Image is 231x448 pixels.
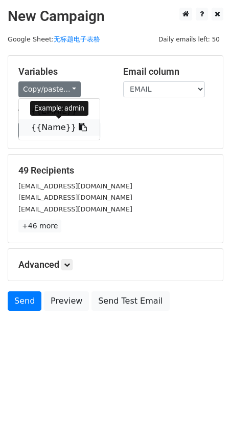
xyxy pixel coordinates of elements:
[8,8,223,25] h2: New Campaign
[18,194,132,201] small: [EMAIL_ADDRESS][DOMAIN_NAME]
[18,220,61,232] a: +46 more
[180,399,231,448] div: 聊天小组件
[18,182,132,190] small: [EMAIL_ADDRESS][DOMAIN_NAME]
[30,101,88,116] div: Example: admin
[54,35,100,43] a: 无标题电子表格
[44,291,89,311] a: Preview
[18,81,81,97] a: Copy/paste...
[8,35,100,43] small: Google Sheet:
[19,103,100,119] a: {{EMAIL}}
[18,259,213,270] h5: Advanced
[8,291,41,311] a: Send
[19,119,100,136] a: {{Name}}
[180,399,231,448] iframe: Chat Widget
[18,205,132,213] small: [EMAIL_ADDRESS][DOMAIN_NAME]
[155,34,223,45] span: Daily emails left: 50
[91,291,169,311] a: Send Test Email
[155,35,223,43] a: Daily emails left: 50
[123,66,213,77] h5: Email column
[18,165,213,176] h5: 49 Recipients
[18,66,108,77] h5: Variables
